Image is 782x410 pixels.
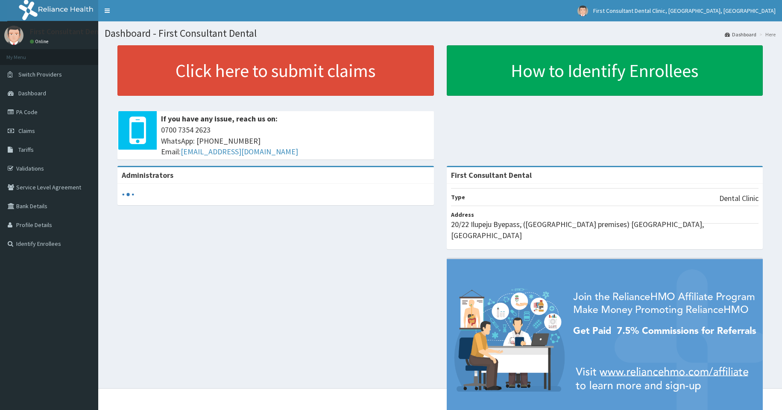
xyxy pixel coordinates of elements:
[719,193,759,204] p: Dental Clinic
[451,193,465,201] b: Type
[122,170,173,180] b: Administrators
[451,219,759,241] p: 20/22 Ilupeju Byepass, ([GEOGRAPHIC_DATA] premises) [GEOGRAPHIC_DATA], [GEOGRAPHIC_DATA]
[18,71,62,78] span: Switch Providers
[451,170,532,180] strong: First Consultant Dental
[577,6,588,16] img: User Image
[451,211,474,218] b: Address
[593,7,776,15] span: First Consultant Dental Clinic, [GEOGRAPHIC_DATA], [GEOGRAPHIC_DATA]
[18,127,35,135] span: Claims
[18,89,46,97] span: Dashboard
[725,31,756,38] a: Dashboard
[122,188,135,201] svg: audio-loading
[757,31,776,38] li: Here
[161,124,430,157] span: 0700 7354 2623 WhatsApp: [PHONE_NUMBER] Email:
[117,45,434,96] a: Click here to submit claims
[161,114,278,124] b: If you have any issue, reach us on:
[105,28,776,39] h1: Dashboard - First Consultant Dental
[30,28,276,35] p: First Consultant Dental Clinic, [GEOGRAPHIC_DATA], [GEOGRAPHIC_DATA]
[447,45,763,96] a: How to Identify Enrollees
[18,146,34,153] span: Tariffs
[181,147,298,156] a: [EMAIL_ADDRESS][DOMAIN_NAME]
[30,38,50,44] a: Online
[4,26,23,45] img: User Image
